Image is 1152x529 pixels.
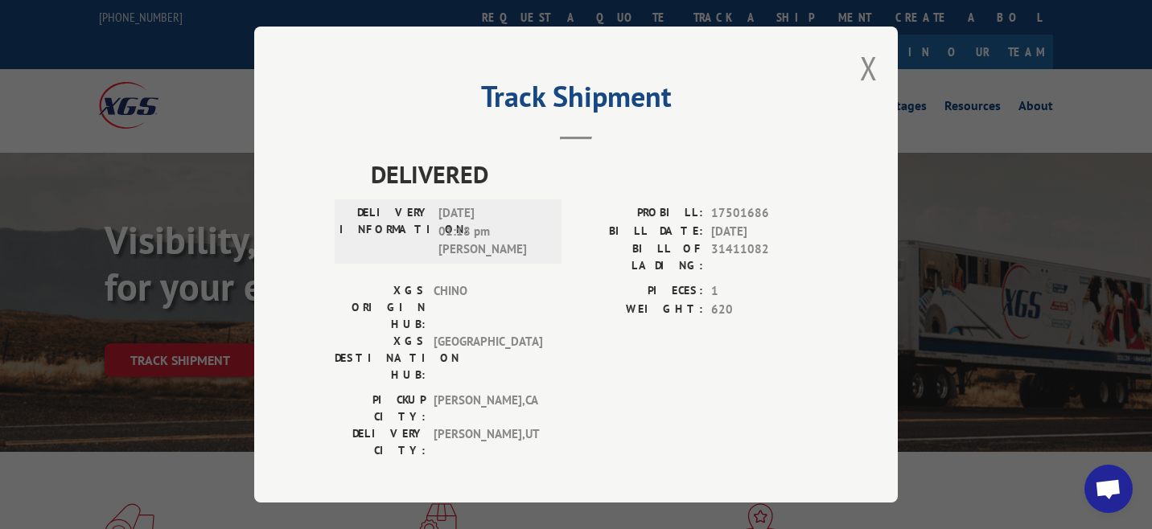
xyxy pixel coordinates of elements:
[576,300,703,318] label: WEIGHT:
[434,392,542,425] span: [PERSON_NAME] , CA
[576,222,703,240] label: BILL DATE:
[434,333,542,383] span: [GEOGRAPHIC_DATA]
[335,282,426,333] label: XGS ORIGIN HUB:
[438,204,547,259] span: [DATE] 01:18 pm [PERSON_NAME]
[1084,465,1133,513] a: Open chat
[711,240,817,274] span: 31411082
[335,392,426,425] label: PICKUP CITY:
[434,282,542,333] span: CHINO
[711,300,817,318] span: 620
[576,204,703,223] label: PROBILL:
[335,85,817,116] h2: Track Shipment
[335,425,426,459] label: DELIVERY CITY:
[371,156,817,192] span: DELIVERED
[339,204,430,259] label: DELIVERY INFORMATION:
[434,425,542,459] span: [PERSON_NAME] , UT
[711,204,817,223] span: 17501686
[576,240,703,274] label: BILL OF LADING:
[860,47,878,89] button: Close modal
[711,222,817,240] span: [DATE]
[711,282,817,301] span: 1
[335,333,426,383] label: XGS DESTINATION HUB:
[576,282,703,301] label: PIECES:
